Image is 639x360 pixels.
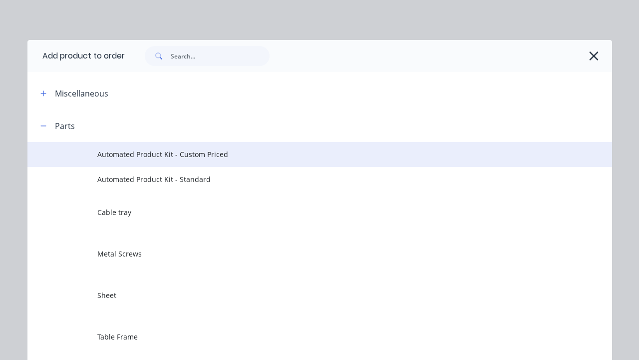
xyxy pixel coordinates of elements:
div: Add product to order [27,40,125,72]
input: Search... [171,46,270,66]
span: Table Frame [97,331,509,342]
span: Metal Screws [97,248,509,259]
span: Automated Product Kit - Custom Priced [97,149,509,159]
span: Sheet [97,290,509,300]
div: Parts [55,120,75,132]
span: Automated Product Kit - Standard [97,174,509,184]
div: Miscellaneous [55,87,108,99]
span: Cable tray [97,207,509,217]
